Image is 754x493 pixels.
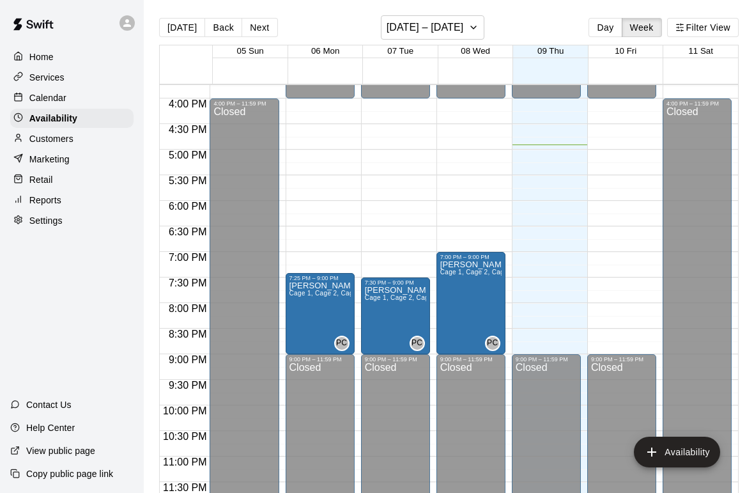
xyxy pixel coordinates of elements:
[165,354,210,365] span: 9:00 PM
[436,252,505,354] div: 7:00 PM – 9:00 PM: Available
[10,88,134,107] a: Calendar
[622,18,662,37] button: Week
[537,46,564,56] button: 09 Thu
[336,337,347,350] span: PC
[688,46,713,56] button: 11 Sat
[365,356,426,363] div: 9:00 PM – 11:59 PM
[242,18,277,37] button: Next
[365,279,426,286] div: 7:30 PM – 9:00 PM
[440,356,502,363] div: 9:00 PM – 11:59 PM
[387,46,413,56] button: 07 Tue
[365,294,491,301] span: Cage 1, Cage 2, Cage 3, Cage 4, Bullpen
[29,112,77,125] p: Availability
[410,336,425,351] div: Phil Cary
[440,269,567,276] span: Cage 1, Cage 2, Cage 3, Cage 4, Bullpen
[10,129,134,148] a: Customers
[160,482,210,493] span: 11:30 PM
[666,100,728,107] div: 4:00 PM – 11:59 PM
[160,457,210,467] span: 11:00 PM
[591,356,652,363] div: 9:00 PM – 11:59 PM
[440,254,502,260] div: 7:00 PM – 9:00 PM
[10,109,134,128] a: Availability
[165,226,210,237] span: 6:30 PM
[29,173,53,186] p: Retail
[165,201,210,212] span: 6:00 PM
[165,380,210,391] span: 9:30 PM
[412,337,422,350] span: PC
[26,398,72,411] p: Contact Us
[165,124,210,135] span: 4:30 PM
[29,71,65,84] p: Services
[165,252,210,263] span: 7:00 PM
[634,437,720,467] button: add
[667,18,739,37] button: Filter View
[589,18,622,37] button: Day
[10,170,134,189] a: Retail
[165,278,210,288] span: 7:30 PM
[615,46,636,56] button: 10 Fri
[516,356,577,363] div: 9:00 PM – 11:59 PM
[29,91,66,104] p: Calendar
[213,100,275,107] div: 4:00 PM – 11:59 PM
[29,132,73,145] p: Customers
[289,275,351,281] div: 7:25 PM – 9:00 PM
[334,336,350,351] div: Phil Cary
[10,150,134,169] a: Marketing
[160,431,210,442] span: 10:30 PM
[26,421,75,434] p: Help Center
[165,150,210,160] span: 5:00 PM
[165,98,210,109] span: 4:00 PM
[26,444,95,457] p: View public page
[29,194,61,207] p: Reports
[165,329,210,340] span: 8:30 PM
[29,214,63,227] p: Settings
[387,19,464,36] h6: [DATE] – [DATE]
[286,273,355,354] div: 7:25 PM – 9:00 PM: Available
[160,405,210,416] span: 10:00 PM
[10,47,134,67] a: Home
[159,18,205,37] button: [DATE]
[289,290,416,297] span: Cage 1, Cage 2, Cage 3, Cage 4, Bullpen
[165,175,210,186] span: 5:30 PM
[29,153,70,166] p: Marketing
[10,191,134,210] a: Reports
[10,68,134,87] a: Services
[485,336,500,351] div: Phil Cary
[10,211,134,230] a: Settings
[204,18,242,37] button: Back
[487,337,498,350] span: PC
[237,46,264,56] button: 05 Sun
[461,46,490,56] button: 08 Wed
[26,467,113,480] p: Copy public page link
[311,46,339,56] button: 06 Mon
[381,15,485,40] button: [DATE] – [DATE]
[165,303,210,314] span: 8:00 PM
[361,278,430,354] div: 7:30 PM – 9:00 PM: Available
[29,51,54,63] p: Home
[289,356,351,363] div: 9:00 PM – 11:59 PM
